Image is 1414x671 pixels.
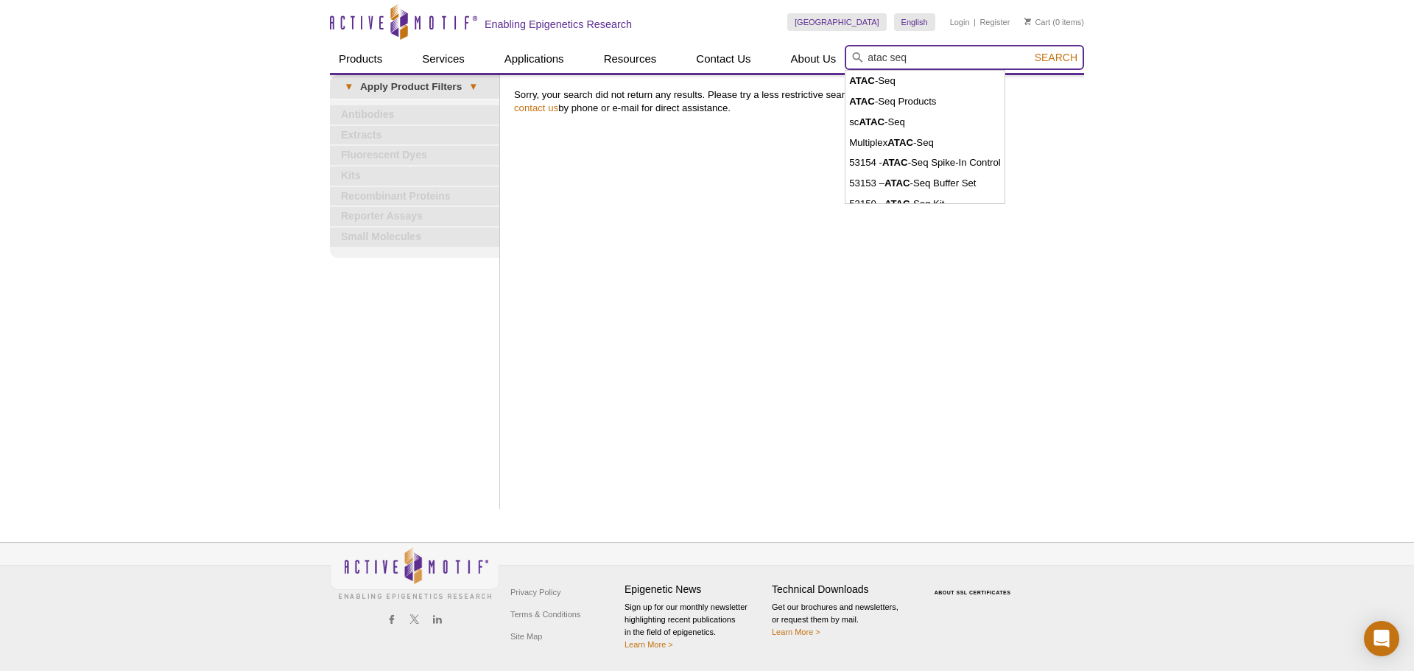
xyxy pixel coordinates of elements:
[485,18,632,31] h2: Enabling Epigenetics Research
[1364,621,1399,656] div: Open Intercom Messenger
[772,628,820,636] a: Learn More >
[845,71,1004,91] li: -Seq
[884,178,910,189] strong: ATAC
[330,166,499,186] a: Kits
[772,601,912,639] p: Get our brochures and newsletters, or request them by mail.
[787,13,887,31] a: [GEOGRAPHIC_DATA]
[507,603,584,625] a: Terms & Conditions
[413,45,474,73] a: Services
[859,116,884,127] strong: ATAC
[625,601,764,651] p: Sign up for our monthly newsletter highlighting recent publications in the field of epigenetics.
[845,112,1004,133] li: sc -Seq
[979,17,1010,27] a: Register
[845,45,1084,70] input: Keyword, Cat. No.
[1024,18,1031,25] img: Your Cart
[884,198,910,209] strong: ATAC
[887,137,913,148] strong: ATAC
[462,80,485,94] span: ▾
[845,194,1004,214] li: 53150 – -Seq Kit
[845,152,1004,173] li: 53154 - -Seq Spike-In Control
[882,157,908,168] strong: ATAC
[337,80,360,94] span: ▾
[330,105,499,124] a: Antibodies
[507,581,564,603] a: Privacy Policy
[1024,17,1050,27] a: Cart
[625,583,764,596] h4: Epigenetic News
[330,187,499,206] a: Recombinant Proteins
[507,625,546,647] a: Site Map
[974,13,976,31] li: |
[1024,13,1084,31] li: (0 items)
[919,569,1030,601] table: Click to Verify - This site chose Symantec SSL for secure e-commerce and confidential communicati...
[845,133,1004,153] li: Multiplex -Seq
[330,207,499,226] a: Reporter Assays
[330,146,499,165] a: Fluorescent Dyes
[330,75,499,99] a: ▾Apply Product Filters▾
[849,96,875,107] strong: ATAC
[1035,52,1077,63] span: Search
[845,91,1004,112] li: -Seq Products
[772,583,912,596] h4: Technical Downloads
[1030,51,1082,64] button: Search
[330,126,499,145] a: Extracts
[330,543,499,603] img: Active Motif,
[849,75,875,86] strong: ATAC
[330,45,391,73] a: Products
[782,45,845,73] a: About Us
[330,228,499,247] a: Small Molecules
[514,102,558,113] a: contact us
[514,88,1077,115] p: Sorry, your search did not return any results. Please try a less restrictive search, or by phone ...
[595,45,666,73] a: Resources
[950,17,970,27] a: Login
[894,13,935,31] a: English
[496,45,573,73] a: Applications
[845,173,1004,194] li: 53153 – -Seq Buffer Set
[687,45,759,73] a: Contact Us
[935,590,1011,595] a: ABOUT SSL CERTIFICATES
[625,640,673,649] a: Learn More >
